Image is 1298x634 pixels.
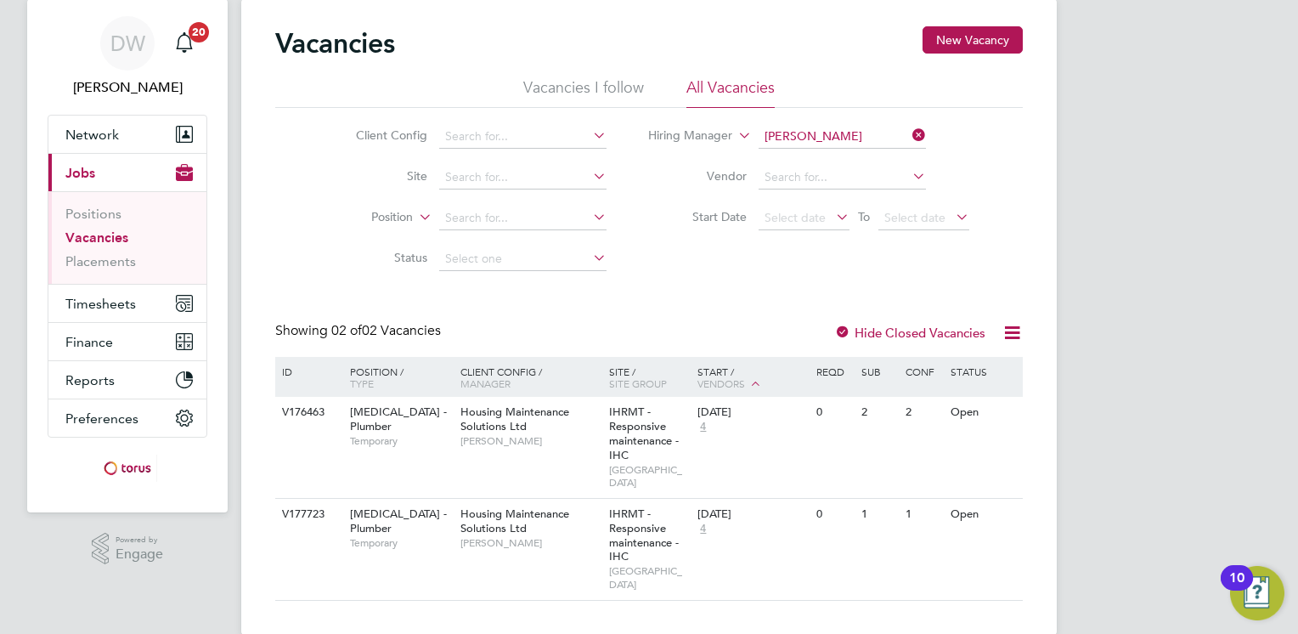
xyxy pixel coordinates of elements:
[330,168,427,184] label: Site
[439,247,607,271] input: Select one
[48,361,206,399] button: Reports
[460,376,511,390] span: Manager
[1230,566,1284,620] button: Open Resource Center, 10 new notifications
[686,77,775,108] li: All Vacancies
[609,405,679,462] span: IHRMT - Responsive maintenance - IHC
[350,536,452,550] span: Temporary
[48,154,206,191] button: Jobs
[609,564,690,591] span: [GEOGRAPHIC_DATA]
[337,357,456,398] div: Position /
[330,127,427,143] label: Client Config
[92,533,164,565] a: Powered byEngage
[350,376,374,390] span: Type
[812,357,856,386] div: Reqd
[48,285,206,322] button: Timesheets
[65,410,138,427] span: Preferences
[439,166,607,190] input: Search for...
[697,405,808,420] div: [DATE]
[649,168,747,184] label: Vendor
[609,463,690,490] span: [GEOGRAPHIC_DATA]
[48,455,207,482] a: Go to home page
[48,16,207,98] a: DW[PERSON_NAME]
[439,125,607,149] input: Search for...
[167,16,201,71] a: 20
[65,229,128,246] a: Vacancies
[946,397,1020,428] div: Open
[331,322,441,339] span: 02 Vacancies
[65,206,121,222] a: Positions
[460,434,601,448] span: [PERSON_NAME]
[110,32,145,54] span: DW
[315,209,413,226] label: Position
[523,77,644,108] li: Vacancies I follow
[331,322,362,339] span: 02 of
[609,376,667,390] span: Site Group
[605,357,694,398] div: Site /
[901,499,945,530] div: 1
[697,420,708,434] span: 4
[834,325,985,341] label: Hide Closed Vacancies
[116,547,163,562] span: Engage
[765,210,826,225] span: Select date
[460,536,601,550] span: [PERSON_NAME]
[759,125,926,149] input: Search for...
[350,405,447,433] span: [MEDICAL_DATA] - Plumber
[697,522,708,536] span: 4
[48,399,206,437] button: Preferences
[65,165,95,181] span: Jobs
[456,357,605,398] div: Client Config /
[853,206,875,228] span: To
[884,210,945,225] span: Select date
[48,77,207,98] span: Dave Waite
[275,322,444,340] div: Showing
[857,357,901,386] div: Sub
[697,507,808,522] div: [DATE]
[693,357,812,399] div: Start /
[923,26,1023,54] button: New Vacancy
[48,191,206,284] div: Jobs
[278,397,337,428] div: V176463
[857,397,901,428] div: 2
[946,499,1020,530] div: Open
[901,397,945,428] div: 2
[946,357,1020,386] div: Status
[65,296,136,312] span: Timesheets
[65,253,136,269] a: Placements
[278,357,337,386] div: ID
[460,507,569,535] span: Housing Maintenance Solutions Ltd
[350,507,447,535] span: [MEDICAL_DATA] - Plumber
[98,455,157,482] img: torus-logo-retina.png
[812,499,856,530] div: 0
[48,323,206,360] button: Finance
[901,357,945,386] div: Conf
[697,376,745,390] span: Vendors
[350,434,452,448] span: Temporary
[609,507,679,564] span: IHRMT - Responsive maintenance - IHC
[649,209,747,224] label: Start Date
[65,334,113,350] span: Finance
[330,250,427,265] label: Status
[48,116,206,153] button: Network
[759,166,926,190] input: Search for...
[116,533,163,547] span: Powered by
[1229,578,1244,600] div: 10
[812,397,856,428] div: 0
[857,499,901,530] div: 1
[439,207,607,230] input: Search for...
[278,499,337,530] div: V177723
[460,405,569,433] span: Housing Maintenance Solutions Ltd
[65,372,115,388] span: Reports
[65,127,119,143] span: Network
[275,26,395,60] h2: Vacancies
[189,22,209,42] span: 20
[635,127,732,144] label: Hiring Manager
